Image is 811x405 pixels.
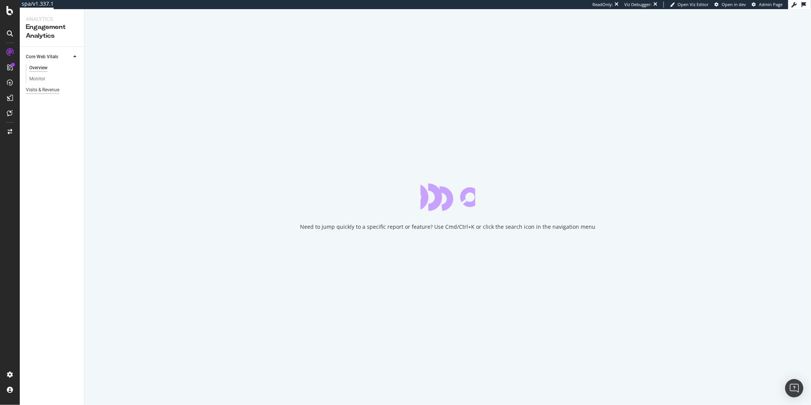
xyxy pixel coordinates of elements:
div: Core Web Vitals [26,53,58,61]
span: Open in dev [722,2,746,7]
a: Open Viz Editor [670,2,709,8]
a: Open in dev [714,2,746,8]
div: Viz Debugger: [624,2,652,8]
a: Admin Page [752,2,782,8]
a: Overview [29,64,79,72]
div: Open Intercom Messenger [785,379,803,397]
a: Monitor [29,75,79,83]
a: Core Web Vitals [26,53,71,61]
span: Open Viz Editor [678,2,709,7]
div: Need to jump quickly to a specific report or feature? Use Cmd/Ctrl+K or click the search icon in ... [300,223,595,231]
div: Analytics [26,15,78,23]
div: Monitor [29,75,45,83]
div: Visits & Revenue [26,86,59,94]
div: animation [421,183,475,211]
div: Overview [29,64,48,72]
div: Engagement Analytics [26,23,78,40]
span: Admin Page [759,2,782,7]
a: Visits & Revenue [26,86,79,94]
div: ReadOnly: [592,2,613,8]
